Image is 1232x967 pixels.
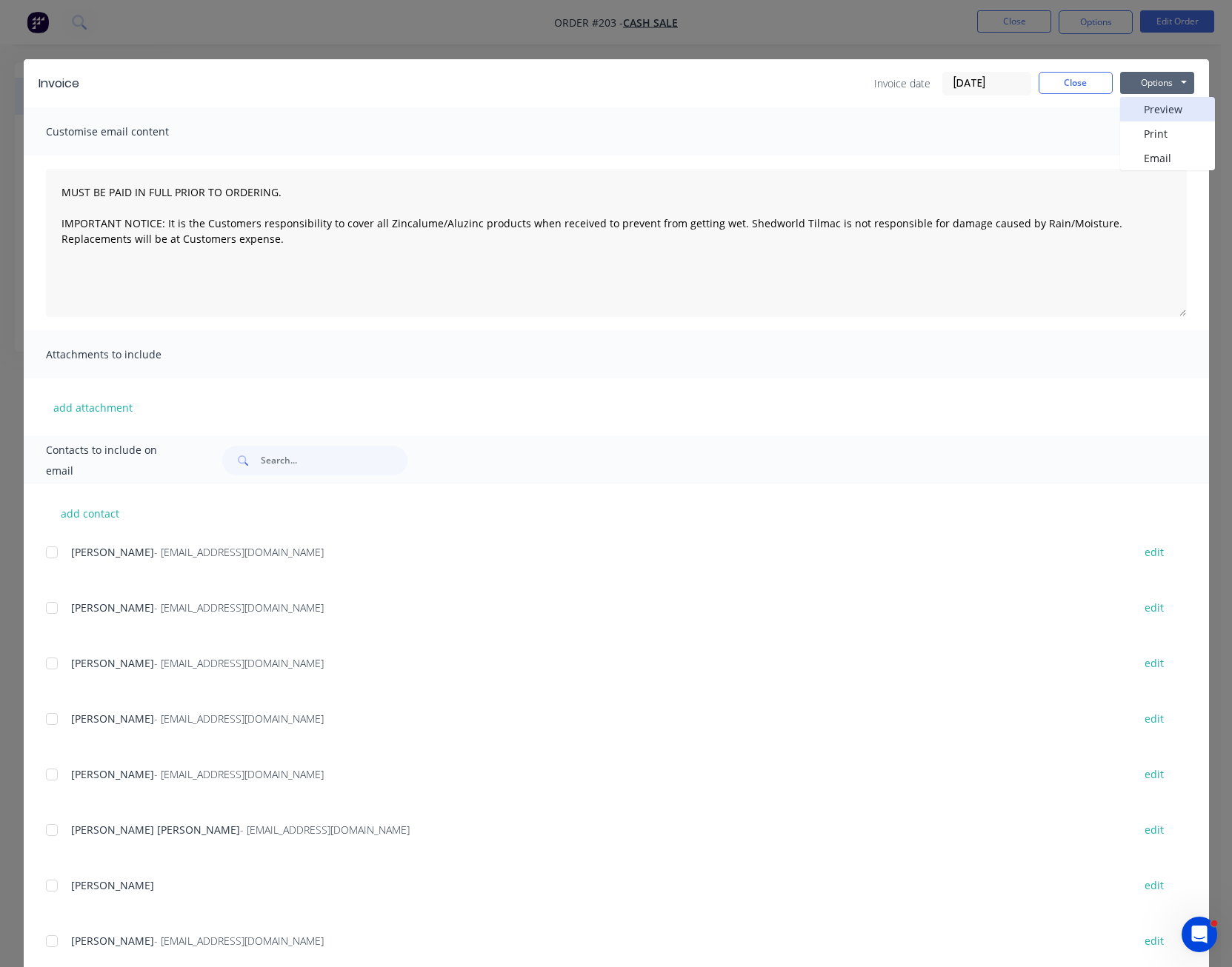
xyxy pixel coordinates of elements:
[874,76,930,91] span: Invoice date
[261,446,407,475] input: Search...
[1120,146,1215,170] button: Email
[46,121,209,142] span: Customise email content
[240,823,410,837] span: - [EMAIL_ADDRESS][DOMAIN_NAME]
[1120,72,1194,94] button: Options
[1136,653,1173,673] button: edit
[1182,917,1217,952] iframe: Intercom live chat
[1039,72,1113,94] button: Close
[71,934,154,948] span: [PERSON_NAME]
[1120,97,1215,121] button: Preview
[46,502,135,524] button: add contact
[154,767,324,781] span: - [EMAIL_ADDRESS][DOMAIN_NAME]
[1136,875,1173,895] button: edit
[1136,709,1173,729] button: edit
[71,878,154,892] span: [PERSON_NAME]
[71,600,154,615] span: [PERSON_NAME]
[154,934,324,948] span: - [EMAIL_ADDRESS][DOMAIN_NAME]
[154,545,324,559] span: - [EMAIL_ADDRESS][DOMAIN_NAME]
[1136,542,1173,562] button: edit
[71,545,154,559] span: [PERSON_NAME]
[1136,931,1173,951] button: edit
[46,440,186,481] span: Contacts to include on email
[71,823,240,837] span: [PERSON_NAME] [PERSON_NAME]
[1120,121,1215,146] button: Print
[154,656,324,670] span: - [EMAIL_ADDRESS][DOMAIN_NAME]
[46,169,1187,317] textarea: MUST BE PAID IN FULL PRIOR TO ORDERING. IMPORTANT NOTICE: It is the Customers responsibility to c...
[1136,764,1173,784] button: edit
[71,712,154,726] span: [PERSON_NAME]
[39,75,79,93] div: Invoice
[1136,820,1173,840] button: edit
[71,656,154,670] span: [PERSON_NAME]
[46,396,140,418] button: add attachment
[1136,598,1173,618] button: edit
[154,712,324,726] span: - [EMAIL_ADDRESS][DOMAIN_NAME]
[46,344,209,365] span: Attachments to include
[154,600,324,615] span: - [EMAIL_ADDRESS][DOMAIN_NAME]
[71,767,154,781] span: [PERSON_NAME]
